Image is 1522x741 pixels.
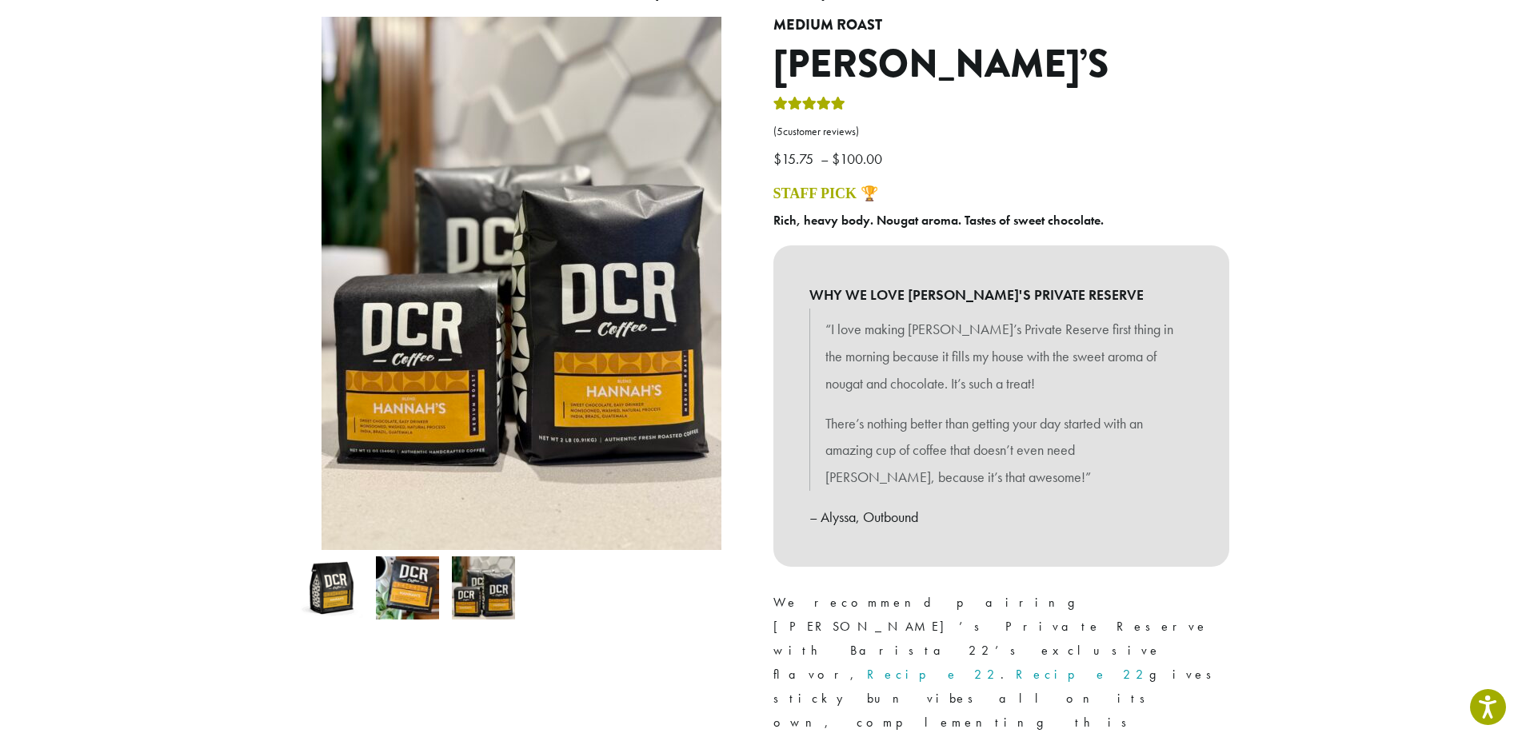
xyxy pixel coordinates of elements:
[773,149,781,168] span: $
[832,149,886,168] bdi: 100.00
[867,666,1001,683] a: Recipe 22
[773,212,1104,229] b: Rich, heavy body. Nougat aroma. Tastes of sweet chocolate.
[832,149,840,168] span: $
[809,281,1193,309] b: WHY WE LOVE [PERSON_NAME]'S PRIVATE RESERVE
[773,124,1229,140] a: (5customer reviews)
[825,410,1177,491] p: There’s nothing better than getting your day started with an amazing cup of coffee that doesn’t e...
[773,149,817,168] bdi: 15.75
[452,556,515,619] img: Hannah's - Image 3
[773,94,845,118] div: Rated 5.00 out of 5
[376,556,439,619] img: Hannah's - Image 2
[1016,666,1149,683] a: Recipe 22
[300,556,363,619] img: Hannah's
[825,316,1177,396] p: “I love making [PERSON_NAME]’s Private Reserve first thing in the morning because it fills my hou...
[773,185,878,201] a: STAFF PICK 🏆
[777,125,783,138] span: 5
[773,17,1229,34] h4: Medium Roast
[809,504,1193,531] p: – Alyssa, Outbound
[773,42,1229,88] h1: [PERSON_NAME]’s
[821,149,829,168] span: –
